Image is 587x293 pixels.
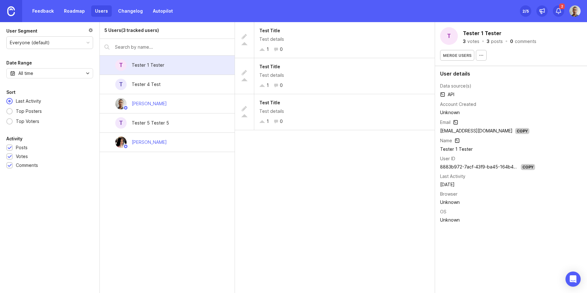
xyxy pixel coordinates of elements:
input: Search by name... [115,44,230,51]
div: Tester 5 Tester 5 [132,119,169,126]
div: 0 [280,82,283,89]
svg: toggle icon [83,71,93,76]
div: Everyone (default) [10,39,50,46]
span: Merge users [443,53,471,58]
div: [PERSON_NAME] [132,100,167,107]
div: Name [440,137,452,144]
div: comments [515,39,536,44]
img: Joao Gilberto [569,5,581,17]
div: Tester 4 Test [132,81,161,88]
span: 2 [559,3,565,9]
div: posts [491,39,503,44]
div: 3 [463,39,466,44]
a: Test TitleTest details10 [235,22,435,58]
img: member badge [123,144,128,149]
div: 0 [280,118,283,125]
img: Sofiia Filippova [115,137,127,148]
span: Test Title [259,28,280,33]
div: Test details [259,72,430,79]
div: 1 [267,118,269,125]
div: Top Voters [13,118,42,125]
time: [DATE] [440,182,455,187]
div: T [440,27,458,45]
div: T [115,79,127,90]
div: 1 [267,82,269,89]
div: T [115,117,127,129]
img: Joao Gilberto [115,98,127,109]
td: Unknown [440,198,535,206]
img: member badge [123,106,128,110]
div: All time [18,70,33,77]
div: Test details [259,36,430,43]
div: Last Activity [440,173,465,180]
div: Tester 1 Tester [132,62,164,69]
div: 5 Users (3 tracked users) [104,27,159,34]
div: 3 [487,39,489,44]
td: Tester 1 Tester [440,145,535,153]
a: Autopilot [149,5,177,17]
div: Sort [6,89,16,96]
span: API [440,91,454,98]
div: Browser [440,191,458,198]
img: Canny Home [7,6,15,16]
div: User ID [440,155,455,162]
div: Email [440,119,451,126]
div: Posts [16,144,28,151]
div: User Segment [6,27,37,35]
a: Roadmap [60,5,89,17]
div: Unknown [440,109,535,116]
span: Test Title [259,64,280,69]
button: Merge users [440,50,474,61]
div: Top Posters [13,108,45,115]
div: Activity [6,135,22,143]
div: 2 /5 [522,7,529,15]
div: · [505,39,508,44]
button: 2/5 [520,5,531,17]
div: Open Intercom Messenger [565,272,581,287]
div: Account Created [440,101,476,108]
div: Votes [16,153,28,160]
a: Test TitleTest details10 [235,94,435,130]
div: Last Activity [13,98,44,105]
div: Copy [521,164,535,170]
span: Test Title [259,100,280,105]
a: Changelog [114,5,147,17]
div: OS [440,208,446,215]
div: [PERSON_NAME] [132,139,167,146]
a: Feedback [28,5,58,17]
a: Test TitleTest details10 [235,58,435,94]
a: [EMAIL_ADDRESS][DOMAIN_NAME] [440,128,513,133]
div: votes [467,39,479,44]
div: 0 [280,46,283,53]
a: Users [91,5,112,17]
div: T [115,59,127,71]
div: Test details [259,108,430,115]
div: Copy [515,128,529,134]
button: Tester 1 Tester [462,28,503,38]
div: Comments [16,162,38,169]
div: · [481,39,485,44]
div: Data source(s) [440,82,471,89]
div: Date Range [6,59,32,67]
div: 8883b972-7acf-43f9-ba45-164b4d50fd59 [440,163,518,170]
div: User details [440,71,582,76]
td: Unknown [440,216,535,224]
div: 1 [267,46,269,53]
div: 0 [510,39,513,44]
